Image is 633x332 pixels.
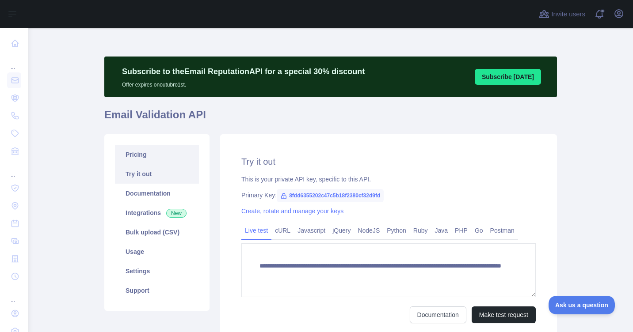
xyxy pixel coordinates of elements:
[451,223,471,238] a: PHP
[122,78,365,88] p: Offer expires on outubro 1st.
[487,223,518,238] a: Postman
[115,242,199,261] a: Usage
[115,145,199,164] a: Pricing
[115,261,199,281] a: Settings
[115,164,199,184] a: Try it out
[115,223,199,242] a: Bulk upload (CSV)
[410,223,431,238] a: Ruby
[166,209,187,218] span: New
[277,189,384,202] span: 8fdd6355202c47c5b18f2380cf32d9fd
[551,9,585,19] span: Invite users
[7,53,21,71] div: ...
[472,306,536,323] button: Make test request
[475,69,541,85] button: Subscribe [DATE]
[410,306,466,323] a: Documentation
[241,191,536,200] div: Primary Key:
[241,223,271,238] a: Live test
[241,155,536,168] h2: Try it out
[7,161,21,178] div: ...
[383,223,410,238] a: Python
[431,223,452,238] a: Java
[115,281,199,300] a: Support
[549,296,615,314] iframe: Toggle Customer Support
[7,286,21,304] div: ...
[115,184,199,203] a: Documentation
[271,223,294,238] a: cURL
[104,108,557,129] h1: Email Validation API
[294,223,329,238] a: Javascript
[241,175,536,184] div: This is your private API key, specific to this API.
[241,207,343,215] a: Create, rotate and manage your keys
[471,223,487,238] a: Go
[115,203,199,223] a: Integrations New
[329,223,354,238] a: jQuery
[354,223,383,238] a: NodeJS
[122,65,365,78] p: Subscribe to the Email Reputation API for a special 30 % discount
[537,7,587,21] button: Invite users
